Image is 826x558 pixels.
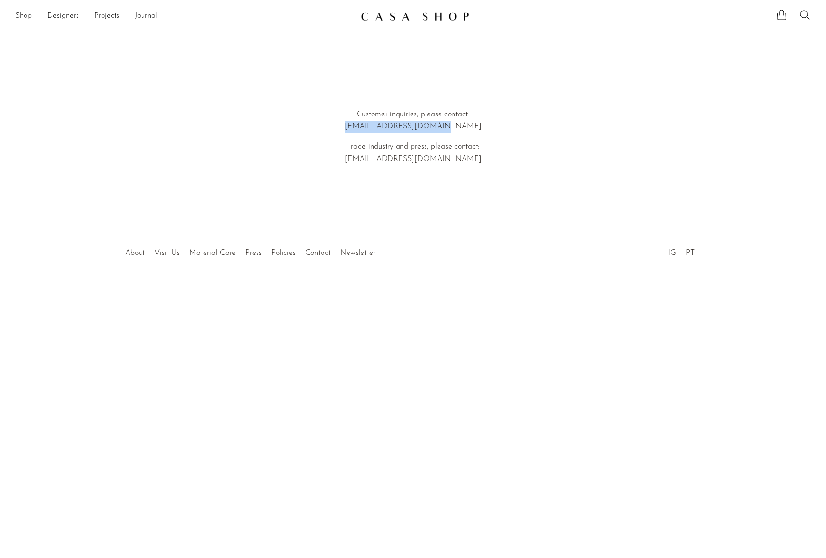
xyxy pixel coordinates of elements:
[305,249,331,257] a: Contact
[189,249,236,257] a: Material Care
[120,241,380,260] ul: Quick links
[94,10,119,23] a: Projects
[135,10,157,23] a: Journal
[15,8,353,25] ul: NEW HEADER MENU
[15,8,353,25] nav: Desktop navigation
[155,249,180,257] a: Visit Us
[275,141,551,165] p: Trade industry and press, please contact: [EMAIL_ADDRESS][DOMAIN_NAME]
[245,249,262,257] a: Press
[669,249,676,257] a: IG
[686,249,695,257] a: PT
[271,249,296,257] a: Policies
[15,10,32,23] a: Shop
[664,241,699,260] ul: Social Medias
[275,109,551,133] p: Customer inquiries, please contact: [EMAIL_ADDRESS][DOMAIN_NAME]
[47,10,79,23] a: Designers
[125,249,145,257] a: About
